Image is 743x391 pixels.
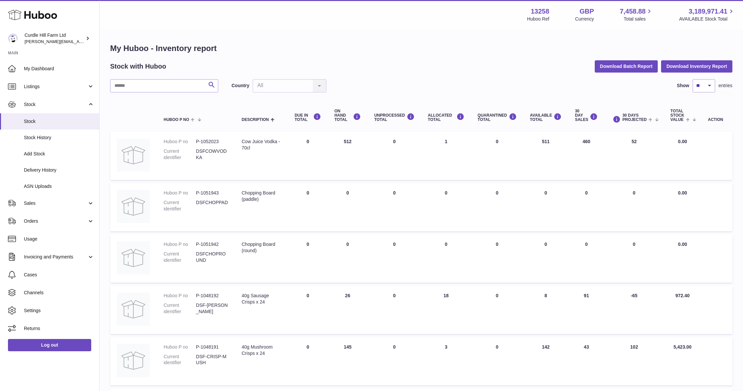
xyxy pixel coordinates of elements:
[620,7,653,22] a: 7,458.88 Total sales
[164,302,196,315] dt: Current identifier
[328,235,368,283] td: 0
[288,286,328,334] td: 0
[604,286,664,334] td: -65
[196,199,229,212] dd: DSFCHOPPAD
[673,344,692,350] span: 5,423.00
[24,84,87,90] span: Listings
[478,113,517,122] div: QUARANTINED Total
[374,113,415,122] div: UNPROCESSED Total
[164,344,196,350] dt: Huboo P no
[196,139,229,145] dd: P-1052023
[531,7,549,16] strong: 13258
[661,60,732,72] button: Download Inventory Report
[604,337,664,385] td: 102
[496,344,499,350] span: 0
[110,43,732,54] h1: My Huboo - Inventory report
[117,139,150,172] img: product image
[196,148,229,161] dd: DSFCOWVODKA
[575,16,594,22] div: Currency
[196,354,229,366] dd: DSF-CRISP-MUSH
[196,302,229,315] dd: DSF-[PERSON_NAME]
[24,135,94,141] span: Stock History
[24,183,94,190] span: ASN Uploads
[368,286,421,334] td: 0
[421,132,471,180] td: 1
[568,183,604,231] td: 0
[288,337,328,385] td: 0
[527,16,549,22] div: Huboo Ref
[421,286,471,334] td: 18
[568,337,604,385] td: 43
[523,183,569,231] td: 0
[679,16,735,22] span: AVAILABLE Stock Total
[24,236,94,242] span: Usage
[530,113,562,122] div: AVAILABLE Total
[718,83,732,89] span: entries
[368,235,421,283] td: 0
[604,183,664,231] td: 0
[295,113,321,122] div: DUE IN TOTAL
[675,293,690,298] span: 972.40
[25,32,84,45] div: Curdle Hill Farm Ltd
[196,251,229,263] dd: DSFCHOPROUND
[164,251,196,263] dt: Current identifier
[196,190,229,196] dd: P-1051943
[523,337,569,385] td: 142
[678,190,687,195] span: 0.00
[679,7,735,22] a: 3,189,971.41 AVAILABLE Stock Total
[288,183,328,231] td: 0
[678,139,687,144] span: 0.00
[496,293,499,298] span: 0
[164,148,196,161] dt: Current identifier
[568,235,604,283] td: 0
[677,83,689,89] label: Show
[689,7,727,16] span: 3,189,971.41
[622,113,646,122] span: 30 DAYS PROJECTED
[24,290,94,296] span: Channels
[620,7,646,16] span: 7,458.88
[164,354,196,366] dt: Current identifier
[242,190,282,202] div: Chopping Board (paddle)
[24,167,94,173] span: Delivery History
[604,235,664,283] td: 0
[523,286,569,334] td: 8
[579,7,594,16] strong: GBP
[328,286,368,334] td: 26
[288,132,328,180] td: 0
[24,200,87,206] span: Sales
[164,293,196,299] dt: Huboo P no
[24,151,94,157] span: Add Stock
[328,337,368,385] td: 145
[604,132,664,180] td: 52
[568,286,604,334] td: 91
[117,344,150,377] img: product image
[25,39,133,44] span: [PERSON_NAME][EMAIL_ADDRESS][DOMAIN_NAME]
[421,183,471,231] td: 0
[421,235,471,283] td: 0
[196,293,229,299] dd: P-1048192
[24,325,94,332] span: Returns
[328,132,368,180] td: 512
[496,139,499,144] span: 0
[496,190,499,195] span: 0
[164,241,196,248] dt: Huboo P no
[708,118,726,122] div: Action
[428,113,464,122] div: ALLOCATED Total
[595,60,658,72] button: Download Batch Report
[575,109,598,122] div: 30 DAY SALES
[232,83,249,89] label: Country
[196,241,229,248] dd: P-1051942
[117,190,150,223] img: product image
[368,337,421,385] td: 0
[421,337,471,385] td: 3
[624,16,653,22] span: Total sales
[24,101,87,108] span: Stock
[164,199,196,212] dt: Current identifier
[334,109,361,122] div: ON HAND Total
[368,183,421,231] td: 0
[328,183,368,231] td: 0
[242,118,269,122] span: Description
[368,132,421,180] td: 0
[24,218,87,224] span: Orders
[24,254,87,260] span: Invoicing and Payments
